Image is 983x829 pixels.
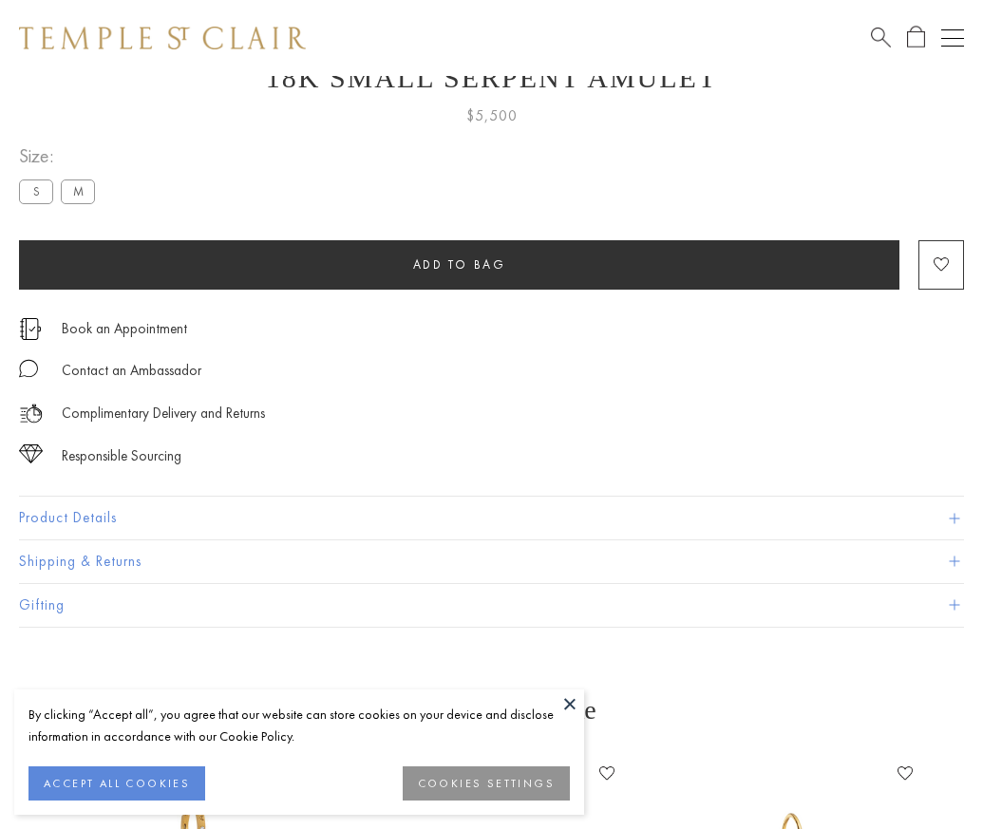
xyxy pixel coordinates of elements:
[19,540,964,583] button: Shipping & Returns
[19,359,38,378] img: MessageIcon-01_2.svg
[19,497,964,539] button: Product Details
[403,766,570,801] button: COOKIES SETTINGS
[62,318,187,339] a: Book an Appointment
[19,402,43,425] img: icon_delivery.svg
[413,256,506,273] span: Add to bag
[19,179,53,203] label: S
[28,704,570,747] div: By clicking “Accept all”, you agree that our website can store cookies on your device and disclos...
[871,26,891,49] a: Search
[19,444,43,463] img: icon_sourcing.svg
[19,62,964,94] h1: 18K Small Serpent Amulet
[19,240,899,290] button: Add to bag
[19,27,306,49] img: Temple St. Clair
[941,27,964,49] button: Open navigation
[19,584,964,627] button: Gifting
[62,359,201,383] div: Contact an Ambassador
[62,402,265,425] p: Complimentary Delivery and Returns
[28,766,205,801] button: ACCEPT ALL COOKIES
[62,444,181,468] div: Responsible Sourcing
[61,179,95,203] label: M
[19,141,103,172] span: Size:
[19,318,42,340] img: icon_appointment.svg
[466,104,518,128] span: $5,500
[907,26,925,49] a: Open Shopping Bag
